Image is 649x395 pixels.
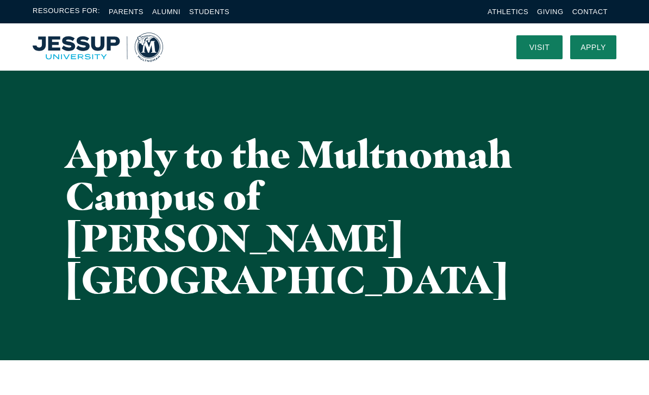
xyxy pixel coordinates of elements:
a: Parents [109,8,143,16]
a: Students [189,8,229,16]
a: Athletics [488,8,528,16]
h1: Apply to the Multnomah Campus of [PERSON_NAME][GEOGRAPHIC_DATA] [65,133,584,300]
a: Contact [572,8,608,16]
a: Apply [570,35,616,59]
a: Alumni [152,8,180,16]
a: Home [33,33,163,62]
span: Resources For: [33,5,100,18]
img: Multnomah University Logo [33,33,163,62]
a: Visit [516,35,563,59]
a: Giving [537,8,564,16]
